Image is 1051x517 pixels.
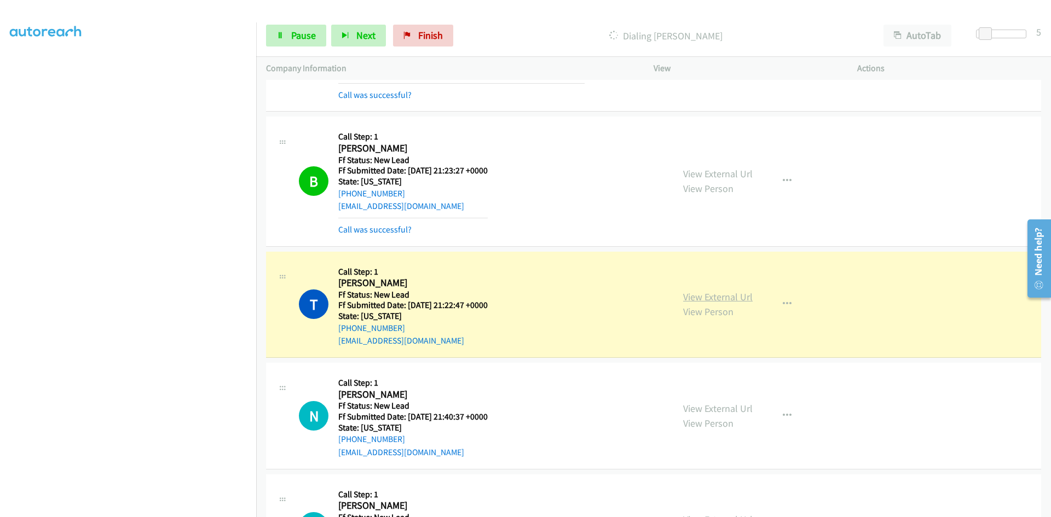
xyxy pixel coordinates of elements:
h5: Call Step: 1 [338,377,488,388]
p: View [654,62,838,75]
h5: Ff Status: New Lead [338,155,488,166]
h1: T [299,289,328,319]
h5: Ff Submitted Date: [DATE] 21:22:47 +0000 [338,300,488,311]
a: [EMAIL_ADDRESS][DOMAIN_NAME] [338,335,464,346]
span: Finish [418,29,443,42]
p: Dialing [PERSON_NAME] [468,28,864,43]
a: [PHONE_NUMBER] [338,434,405,444]
a: [PHONE_NUMBER] [338,323,405,333]
a: Pause [266,25,326,47]
a: View Person [683,417,734,429]
h5: State: [US_STATE] [338,311,488,322]
h2: [PERSON_NAME] [338,499,488,512]
a: View External Url [683,167,753,180]
h2: [PERSON_NAME] [338,142,488,155]
iframe: Resource Center [1019,215,1051,302]
a: [PHONE_NUMBER] [338,188,405,199]
div: The call is yet to be attempted [299,401,328,431]
p: Company Information [266,62,634,75]
span: Next [356,29,376,42]
h5: Call Step: 1 [338,131,488,142]
h5: Ff Submitted Date: [DATE] 21:40:37 +0000 [338,411,488,422]
h2: [PERSON_NAME] [338,277,488,289]
h1: B [299,166,328,196]
a: Call was successful? [338,224,412,235]
button: Next [331,25,386,47]
h5: Call Step: 1 [338,266,488,277]
a: [EMAIL_ADDRESS][DOMAIN_NAME] [338,447,464,457]
a: View Person [683,182,734,195]
h5: Call Step: 1 [338,489,488,500]
h5: State: [US_STATE] [338,422,488,433]
h2: [PERSON_NAME] [338,388,488,401]
div: 5 [1036,25,1041,39]
h5: Ff Status: New Lead [338,400,488,411]
p: Actions [857,62,1041,75]
h1: N [299,401,328,431]
button: AutoTab [883,25,951,47]
a: [EMAIL_ADDRESS][DOMAIN_NAME] [338,201,464,211]
a: Call was successful? [338,90,412,100]
a: View Person [683,305,734,318]
a: Finish [393,25,453,47]
span: Pause [291,29,316,42]
h5: State: [US_STATE] [338,176,488,187]
a: View External Url [683,402,753,415]
a: View External Url [683,291,753,303]
h5: Ff Submitted Date: [DATE] 21:23:27 +0000 [338,165,488,176]
h5: Ff Status: New Lead [338,289,488,300]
